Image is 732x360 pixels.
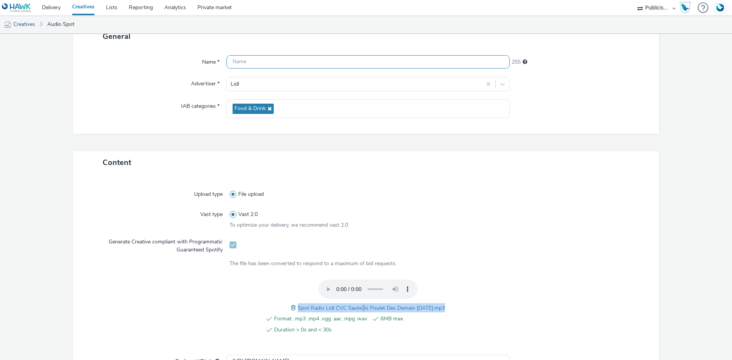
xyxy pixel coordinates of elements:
[380,314,474,323] span: 6MB max
[512,58,521,66] span: 255
[679,2,694,14] a: Hawk Academy
[230,260,507,267] div: The file has been converted to respond to a maximum of bid requests.
[103,31,130,42] span: General
[679,2,691,14] img: Hawk Academy
[230,221,348,229] span: To optimize your delivery, we recommend vast 2.0
[234,106,266,112] span: Food & Drink
[523,58,527,66] div: Maximum 255 characters
[274,314,367,323] span: Format: .mp3 .mp4 .ogg .aac .mpg .wav
[43,15,78,34] a: Audio Spot
[238,190,264,198] span: File upload
[199,55,223,66] label: Name *
[103,157,131,168] span: Content
[2,3,31,13] img: undefined Logo
[4,21,11,29] img: mobile
[197,208,226,218] label: Vast type
[238,211,258,218] span: Vast 2.0
[178,99,223,110] label: IAB categories *
[714,2,726,13] img: Account FR
[87,235,226,254] label: Generate Creative compliant with Programmatic Guaranteed Spotify
[298,304,445,312] span: Spot Radio Lidl CVC Saute╠ü Poulet Des Demain [DATE].mp3
[191,187,226,198] label: Upload type
[226,55,510,69] input: Name
[274,325,367,334] span: Duration > 0s and < 30s
[188,77,223,88] label: Advertiser *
